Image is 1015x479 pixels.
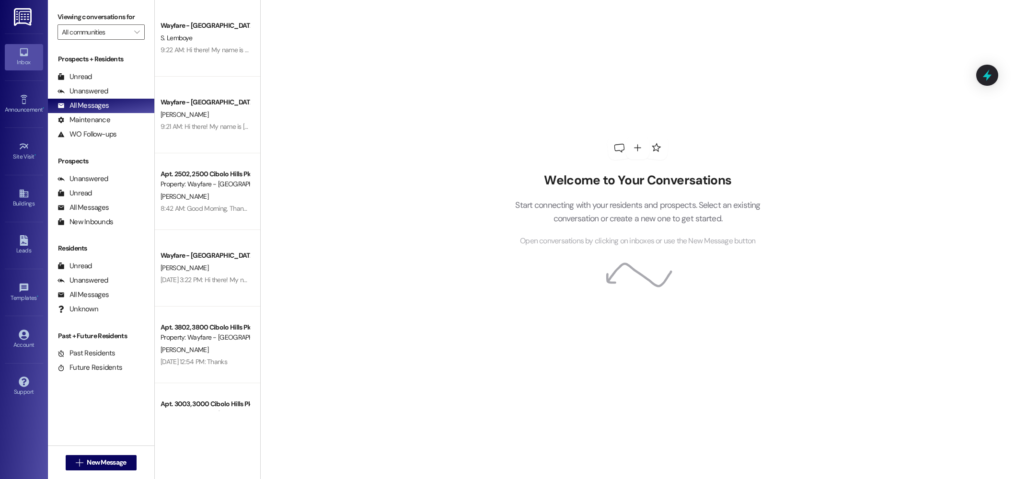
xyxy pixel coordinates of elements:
[5,327,43,353] a: Account
[58,86,108,96] div: Unanswered
[520,235,755,247] span: Open conversations by clicking on inboxes or use the New Message button
[161,192,208,201] span: [PERSON_NAME]
[58,101,109,111] div: All Messages
[161,345,208,354] span: [PERSON_NAME]
[58,363,122,373] div: Future Residents
[161,409,249,419] div: Property: Wayfare - [GEOGRAPHIC_DATA]
[161,332,249,342] div: Property: Wayfare - [GEOGRAPHIC_DATA]
[5,374,43,399] a: Support
[48,156,154,166] div: Prospects
[48,54,154,64] div: Prospects + Residents
[43,105,44,112] span: •
[161,251,249,261] div: Wayfare - [GEOGRAPHIC_DATA]
[58,275,108,285] div: Unanswered
[87,457,126,468] span: New Message
[48,331,154,341] div: Past + Future Residents
[161,399,249,409] div: Apt. 3003, 3000 Cibolo Hills Pky
[37,293,38,300] span: •
[58,174,108,184] div: Unanswered
[161,263,208,272] span: [PERSON_NAME]
[58,304,98,314] div: Unknown
[58,290,109,300] div: All Messages
[161,97,249,107] div: Wayfare - [GEOGRAPHIC_DATA]
[5,232,43,258] a: Leads
[58,203,109,213] div: All Messages
[58,72,92,82] div: Unread
[161,34,192,42] span: S. Lemboye
[58,261,92,271] div: Unread
[58,348,115,358] div: Past Residents
[5,280,43,306] a: Templates •
[161,169,249,179] div: Apt. 2502, 2500 Cibolo Hills Pky
[35,152,36,159] span: •
[48,243,154,253] div: Residents
[161,110,208,119] span: [PERSON_NAME]
[161,21,249,31] div: Wayfare - [GEOGRAPHIC_DATA]
[134,28,139,36] i: 
[5,185,43,211] a: Buildings
[66,455,137,470] button: New Message
[62,24,129,40] input: All communities
[501,173,775,188] h2: Welcome to Your Conversations
[58,115,110,125] div: Maintenance
[161,179,249,189] div: Property: Wayfare - [GEOGRAPHIC_DATA]
[58,129,116,139] div: WO Follow-ups
[161,357,227,366] div: [DATE] 12:54 PM: Thanks
[501,198,775,226] p: Start connecting with your residents and prospects. Select an existing conversation or create a n...
[14,8,34,26] img: ResiDesk Logo
[58,188,92,198] div: Unread
[5,44,43,70] a: Inbox
[161,322,249,332] div: Apt. 3802, 3800 Cibolo Hills Pky
[58,10,145,24] label: Viewing conversations for
[5,138,43,164] a: Site Visit •
[58,217,113,227] div: New Inbounds
[76,459,83,467] i: 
